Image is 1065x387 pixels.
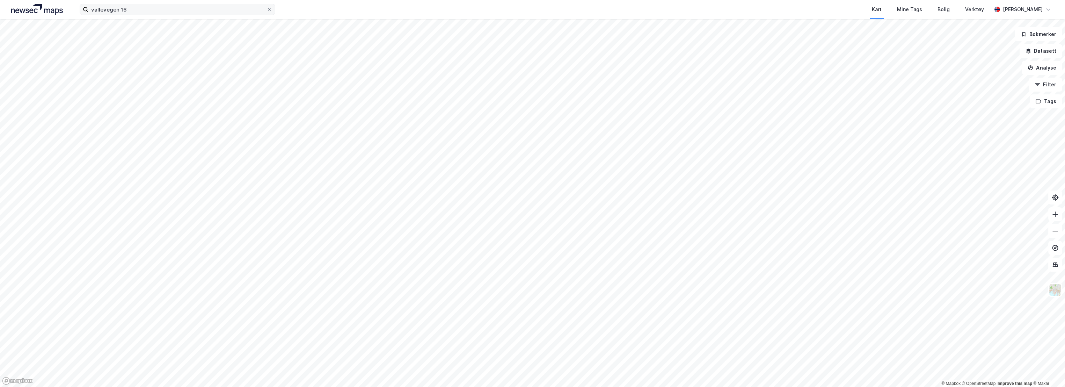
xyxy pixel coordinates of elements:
[872,5,882,14] div: Kart
[1030,353,1065,387] iframe: Chat Widget
[1029,78,1062,92] button: Filter
[998,381,1032,386] a: Improve this map
[941,381,961,386] a: Mapbox
[1030,353,1065,387] div: Kontrollprogram for chat
[88,4,267,15] input: Søk på adresse, matrikkel, gårdeiere, leietakere eller personer
[11,4,63,15] img: logo.a4113a55bc3d86da70a041830d287a7e.svg
[1030,94,1062,108] button: Tags
[1020,44,1062,58] button: Datasett
[938,5,950,14] div: Bolig
[965,5,984,14] div: Verktøy
[2,377,33,385] a: Mapbox homepage
[1003,5,1043,14] div: [PERSON_NAME]
[1015,27,1062,41] button: Bokmerker
[1022,61,1062,75] button: Analyse
[962,381,996,386] a: OpenStreetMap
[897,5,922,14] div: Mine Tags
[1049,283,1062,296] img: Z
